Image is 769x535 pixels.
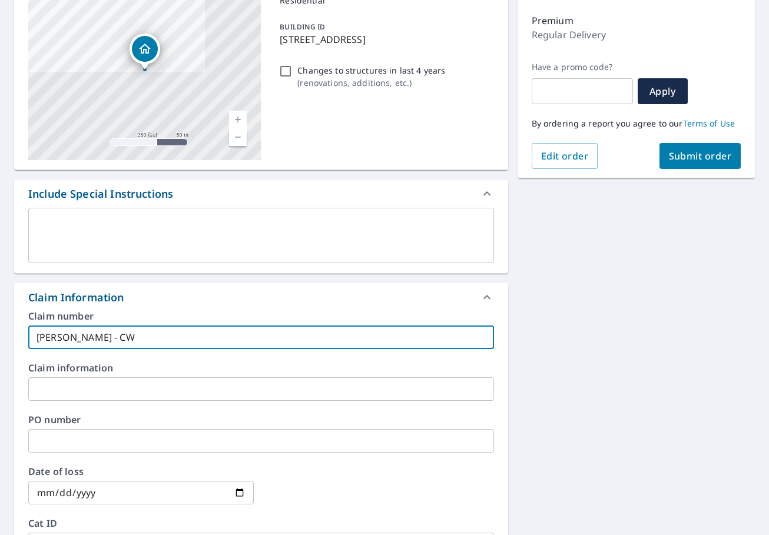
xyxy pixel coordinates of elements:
label: Cat ID [28,519,494,528]
button: Edit order [532,143,598,169]
p: Premium [532,14,574,28]
a: Current Level 17, Zoom Out [229,128,247,146]
a: Terms of Use [683,118,735,129]
div: Dropped pin, building 1, Residential property, 3328 Don Valley Dr Bartlett, TN 38133 [130,34,160,70]
label: Have a promo code? [532,62,633,72]
div: Claim Information [28,290,124,305]
label: Date of loss [28,467,254,476]
div: Include Special Instructions [28,186,173,202]
p: ( renovations, additions, etc. ) [297,77,445,89]
div: Include Special Instructions [14,180,508,208]
p: BUILDING ID [280,22,325,32]
p: Regular Delivery [532,28,606,42]
span: Submit order [669,149,732,162]
p: By ordering a report you agree to our [532,118,741,129]
button: Submit order [659,143,741,169]
span: Apply [647,85,678,98]
span: Edit order [541,149,589,162]
div: Claim Information [14,283,508,311]
a: Current Level 17, Zoom In [229,111,247,128]
label: Claim number [28,311,494,321]
label: Claim information [28,363,494,373]
label: PO number [28,415,494,424]
button: Apply [638,78,688,104]
p: [STREET_ADDRESS] [280,32,489,46]
p: Changes to structures in last 4 years [297,64,445,77]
